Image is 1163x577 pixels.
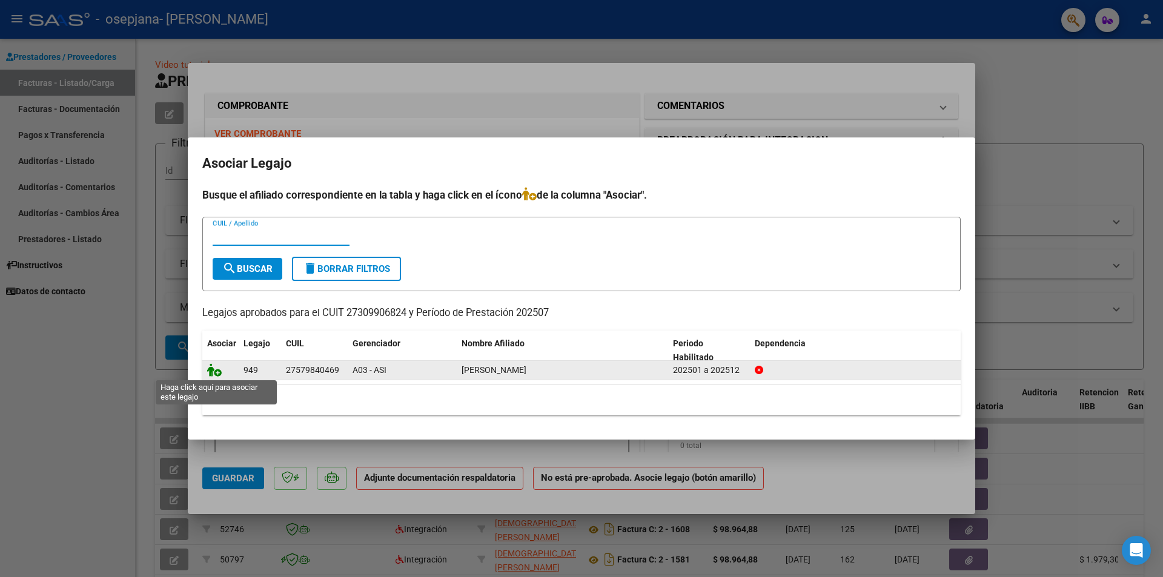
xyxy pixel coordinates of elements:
[1122,536,1151,565] div: Open Intercom Messenger
[222,263,273,274] span: Buscar
[462,365,526,375] span: DIAZ QUINTEROS MARTINA NICOLE
[202,306,961,321] p: Legajos aprobados para el CUIT 27309906824 y Período de Prestación 202507
[673,338,714,362] span: Periodo Habilitado
[202,152,961,175] h2: Asociar Legajo
[286,363,339,377] div: 27579840469
[353,338,400,348] span: Gerenciador
[244,365,258,375] span: 949
[222,261,237,275] mat-icon: search
[348,331,457,371] datatable-header-cell: Gerenciador
[213,258,282,280] button: Buscar
[239,331,281,371] datatable-header-cell: Legajo
[303,263,390,274] span: Borrar Filtros
[457,331,668,371] datatable-header-cell: Nombre Afiliado
[202,187,961,203] h4: Busque el afiliado correspondiente en la tabla y haga click en el ícono de la columna "Asociar".
[207,338,236,348] span: Asociar
[281,331,348,371] datatable-header-cell: CUIL
[750,331,961,371] datatable-header-cell: Dependencia
[202,331,239,371] datatable-header-cell: Asociar
[755,338,806,348] span: Dependencia
[286,338,304,348] span: CUIL
[353,365,386,375] span: A03 - ASI
[673,363,745,377] div: 202501 a 202512
[244,338,270,348] span: Legajo
[303,261,317,275] mat-icon: delete
[462,338,525,348] span: Nombre Afiliado
[668,331,750,371] datatable-header-cell: Periodo Habilitado
[202,385,961,415] div: 1 registros
[292,257,401,281] button: Borrar Filtros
